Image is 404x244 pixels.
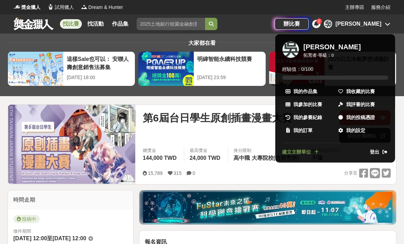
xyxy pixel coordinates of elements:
a: 登出 [370,149,388,156]
a: 我評審的比賽 [335,98,388,111]
span: 建立主辦單位 [282,149,311,156]
a: 我收藏的比賽 [335,85,388,98]
span: · [317,52,318,59]
a: 辦比賽 [275,18,309,30]
span: 我的作品集 [293,88,317,95]
a: 我的作品集 [282,85,335,98]
span: 我的投稿憑證 [346,114,375,121]
span: 經驗值： 0 / 100 [282,66,313,73]
a: 我的參賽紀錄 [282,111,335,124]
span: 我的參賽紀錄 [293,114,322,121]
span: 我評審的比賽 [346,101,375,108]
span: 我收藏的比賽 [346,88,375,95]
div: 等級： 0 [318,52,334,59]
a: 我的訂單 [282,124,335,137]
span: 登出 [370,149,379,156]
a: 建立主辦單位 [282,149,320,156]
div: 拓荒者 [303,52,317,59]
div: [PERSON_NAME] [303,43,361,51]
a: 我的投稿憑證 [335,111,388,124]
a: 我參加的比賽 [282,98,335,111]
span: 我的訂單 [293,127,313,134]
a: 我的設定 [335,124,388,137]
span: 我參加的比賽 [293,101,322,108]
div: 吳 [282,41,299,58]
span: 2 [318,19,320,23]
span: 我的設定 [346,127,365,134]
